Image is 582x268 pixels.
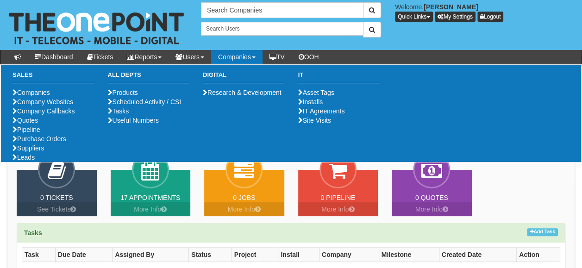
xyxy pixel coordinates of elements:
input: Search Companies [201,2,363,18]
a: OOH [292,50,326,64]
a: Installs [298,98,323,106]
button: Quick Links [395,12,433,22]
a: Useful Numbers [108,117,159,124]
h3: Sales [13,72,94,83]
th: Install [278,248,319,262]
a: See Tickets [17,202,97,216]
a: Dashboard [28,50,80,64]
a: Products [108,89,138,96]
a: 0 Pipeline [320,194,355,201]
a: More Info [204,202,284,216]
a: TV [263,50,292,64]
th: Project [232,248,278,262]
a: Pipeline [13,126,40,133]
a: Tasks [108,107,129,115]
th: Action [517,248,560,262]
a: 0 Tickets [40,194,73,201]
input: Search Users [201,22,363,36]
a: Scheduled Activity / CSI [108,98,181,106]
a: Company Callbacks [13,107,75,115]
a: Reports [120,50,169,64]
th: Status [189,248,232,262]
a: Purchase Orders [13,135,66,143]
h3: Digital [203,72,284,83]
a: My Settings [435,12,476,22]
a: More Info [298,202,378,216]
a: IT Agreements [298,107,345,115]
h3: IT [298,72,380,83]
a: Company Websites [13,98,73,106]
th: Milestone [379,248,439,262]
th: Assigned By [113,248,189,262]
a: Logout [477,12,504,22]
a: Companies [13,89,50,96]
a: More Info [392,202,472,216]
a: Add Task [527,228,558,236]
a: Asset Tags [298,89,334,96]
th: Task [22,248,56,262]
a: More Info [111,202,191,216]
a: Leads [13,154,35,161]
th: Created Date [439,248,517,262]
a: Suppliers [13,144,44,152]
th: Due Date [56,248,113,262]
a: Companies [211,50,263,64]
th: Company [319,248,379,262]
a: Quotes [13,117,38,124]
a: Tickets [80,50,120,64]
a: 0 Quotes [415,194,448,201]
a: Site Visits [298,117,331,124]
a: 17 Appointments [120,194,180,201]
a: Research & Development [203,89,282,96]
b: [PERSON_NAME] [424,3,478,11]
div: Welcome, [388,2,582,22]
strong: Tasks [24,229,42,237]
h3: All Depts [108,72,189,83]
a: Users [169,50,211,64]
a: 0 Jobs [233,194,255,201]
